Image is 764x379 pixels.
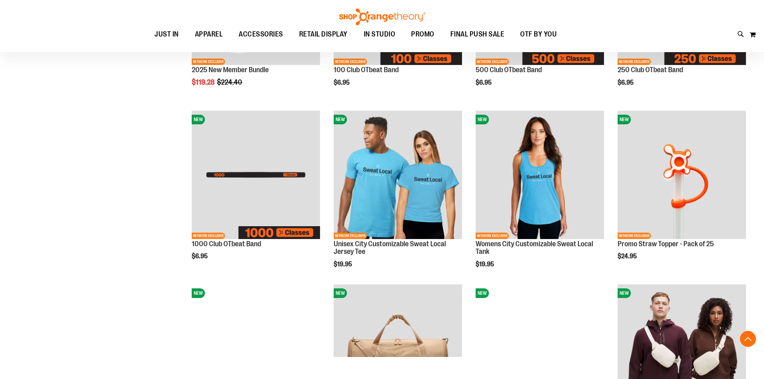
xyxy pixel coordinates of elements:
span: $19.95 [476,261,495,268]
span: $119.28 [192,78,216,86]
span: FINAL PUSH SALE [450,25,505,43]
span: NEW [618,115,631,124]
img: Unisex City Customizable Fine Jersey Tee [334,111,462,239]
span: NEW [618,288,631,298]
a: Unisex City Customizable Fine Jersey TeeNEWNETWORK EXCLUSIVE [334,111,462,240]
span: NEW [334,288,347,298]
a: Image of 1000 Club OTbeat BandNEWNETWORK EXCLUSIVE [192,111,320,240]
span: NETWORK EXCLUSIVE [192,233,225,239]
span: $6.95 [192,253,209,260]
button: Back To Top [740,331,756,347]
a: FINAL PUSH SALE [442,25,513,44]
span: NEW [476,115,489,124]
a: Unisex City Customizable Sweat Local Jersey Tee [334,240,446,256]
span: NETWORK EXCLUSIVE [334,59,367,65]
a: Womens City Customizable Sweat Local Tank [476,240,593,256]
a: RETAIL DISPLAY [291,25,356,44]
span: $6.95 [618,79,635,86]
span: RETAIL DISPLAY [299,25,348,43]
div: product [330,107,466,288]
span: NEW [192,115,205,124]
span: $6.95 [476,79,493,86]
a: 250 Club OTbeat Band [618,66,683,74]
a: 500 Club OTbeat Band [476,66,542,74]
span: NETWORK EXCLUSIVE [618,233,651,239]
span: NETWORK EXCLUSIVE [476,59,509,65]
img: Image of 1000 Club OTbeat Band [192,111,320,239]
span: NETWORK EXCLUSIVE [618,59,651,65]
span: $6.95 [334,79,351,86]
span: $19.95 [334,261,353,268]
span: NEW [334,115,347,124]
span: PROMO [411,25,434,43]
a: IN STUDIO [356,25,403,44]
a: APPAREL [187,25,231,44]
span: NETWORK EXCLUSIVE [192,59,225,65]
span: ACCESSORIES [239,25,283,43]
a: Promo Straw Topper - Pack of 25 [618,240,714,248]
a: OTF BY YOU [512,25,565,44]
a: 2025 New Member Bundle [192,66,269,74]
a: City Customizable Perfect Racerback TankNEWNETWORK EXCLUSIVE [476,111,604,240]
a: 100 Club OTbeat Band [334,66,399,74]
a: JUST IN [146,25,187,43]
span: $224.40 [217,78,243,86]
div: product [472,107,608,288]
span: OTF BY YOU [520,25,557,43]
span: IN STUDIO [364,25,395,43]
span: $24.95 [618,253,638,260]
a: ACCESSORIES [231,25,291,44]
img: Promo Straw Topper - Pack of 25 [618,111,746,239]
img: City Customizable Perfect Racerback Tank [476,111,604,239]
span: JUST IN [154,25,179,43]
a: Promo Straw Topper - Pack of 25NEWNETWORK EXCLUSIVE [618,111,746,240]
span: APPAREL [195,25,223,43]
a: 1000 Club OTbeat Band [192,240,261,248]
span: NEW [476,288,489,298]
img: Shop Orangetheory [338,8,426,25]
a: PROMO [403,25,442,44]
span: NEW [192,288,205,298]
div: product [614,107,750,281]
div: product [188,107,324,277]
span: NETWORK EXCLUSIVE [476,233,509,239]
span: NETWORK EXCLUSIVE [334,233,367,239]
